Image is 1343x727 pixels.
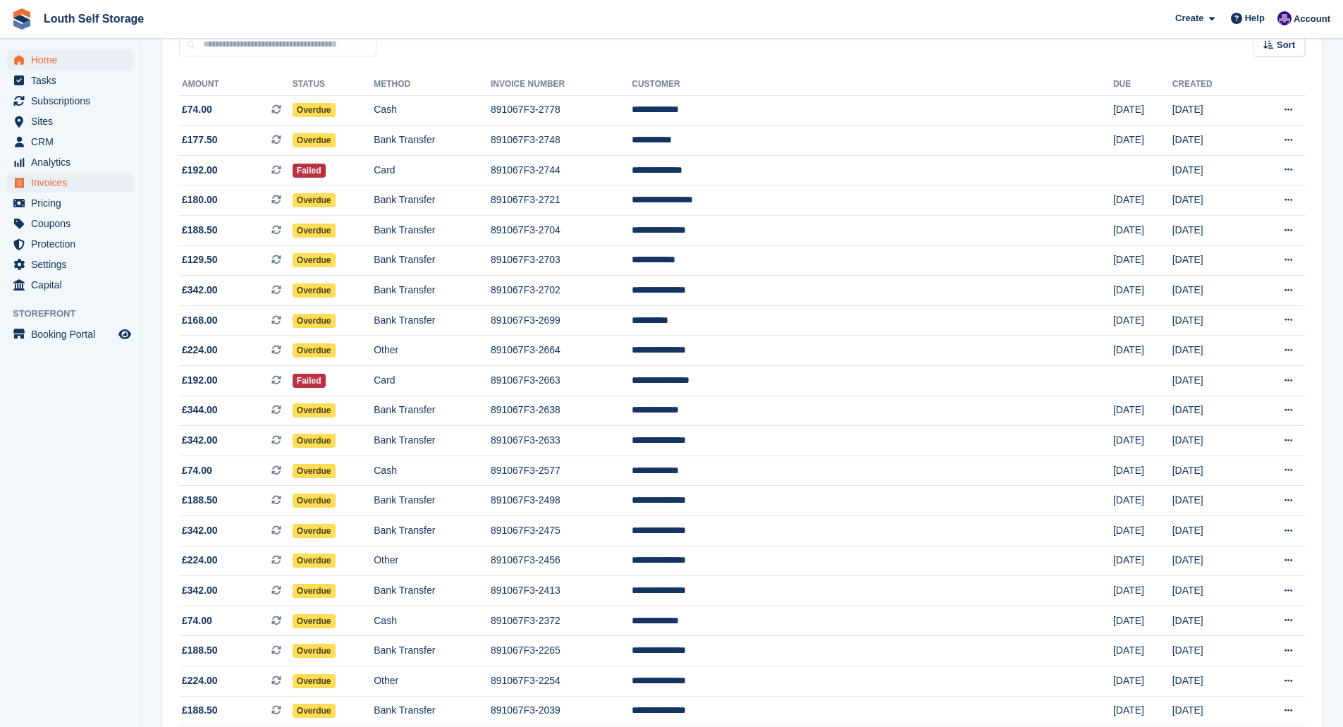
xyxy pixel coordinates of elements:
[1172,546,1249,576] td: [DATE]
[1172,216,1249,246] td: [DATE]
[374,636,491,666] td: Bank Transfer
[491,185,632,216] td: 891067F3-2721
[7,71,133,90] a: menu
[491,516,632,546] td: 891067F3-2475
[293,464,336,478] span: Overdue
[1172,606,1249,636] td: [DATE]
[182,283,218,298] span: £342.00
[374,546,491,576] td: Other
[491,276,632,306] td: 891067F3-2702
[7,111,133,131] a: menu
[374,696,491,726] td: Bank Transfer
[1172,155,1249,185] td: [DATE]
[1245,11,1265,25] span: Help
[1113,486,1172,516] td: [DATE]
[182,433,218,448] span: £342.00
[491,636,632,666] td: 891067F3-2265
[1172,126,1249,156] td: [DATE]
[374,245,491,276] td: Bank Transfer
[293,164,326,178] span: Failed
[293,314,336,328] span: Overdue
[7,275,133,295] a: menu
[1113,336,1172,366] td: [DATE]
[1277,11,1292,25] img: Matthew Frith
[374,666,491,696] td: Other
[293,193,336,207] span: Overdue
[374,95,491,126] td: Cash
[293,554,336,568] span: Overdue
[31,275,116,295] span: Capital
[1113,426,1172,456] td: [DATE]
[491,606,632,636] td: 891067F3-2372
[7,173,133,193] a: menu
[374,276,491,306] td: Bank Transfer
[31,173,116,193] span: Invoices
[182,163,218,178] span: £192.00
[293,494,336,508] span: Overdue
[293,283,336,298] span: Overdue
[374,606,491,636] td: Cash
[179,73,293,96] th: Amount
[1172,666,1249,696] td: [DATE]
[293,524,336,538] span: Overdue
[293,224,336,238] span: Overdue
[182,643,218,658] span: £188.50
[374,426,491,456] td: Bank Transfer
[491,486,632,516] td: 891067F3-2498
[374,486,491,516] td: Bank Transfer
[1113,126,1172,156] td: [DATE]
[491,366,632,396] td: 891067F3-2663
[491,666,632,696] td: 891067F3-2254
[31,214,116,233] span: Coupons
[374,155,491,185] td: Card
[7,234,133,254] a: menu
[293,584,336,598] span: Overdue
[374,73,491,96] th: Method
[1113,516,1172,546] td: [DATE]
[491,216,632,246] td: 891067F3-2704
[374,396,491,426] td: Bank Transfer
[1172,486,1249,516] td: [DATE]
[1172,366,1249,396] td: [DATE]
[31,234,116,254] span: Protection
[293,403,336,417] span: Overdue
[1172,95,1249,126] td: [DATE]
[182,613,212,628] span: £74.00
[491,396,632,426] td: 891067F3-2638
[491,73,632,96] th: Invoice Number
[293,434,336,448] span: Overdue
[1172,696,1249,726] td: [DATE]
[374,576,491,606] td: Bank Transfer
[1175,11,1203,25] span: Create
[31,152,116,172] span: Analytics
[7,193,133,213] a: menu
[491,95,632,126] td: 891067F3-2778
[11,8,32,30] img: stora-icon-8386f47178a22dfd0bd8f6a31ec36ba5ce8667c1dd55bd0f319d3a0aa187defe.svg
[1113,636,1172,666] td: [DATE]
[1113,276,1172,306] td: [DATE]
[1172,336,1249,366] td: [DATE]
[374,126,491,156] td: Bank Transfer
[31,255,116,274] span: Settings
[182,703,218,718] span: £188.50
[374,305,491,336] td: Bank Transfer
[7,91,133,111] a: menu
[374,185,491,216] td: Bank Transfer
[293,103,336,117] span: Overdue
[1113,576,1172,606] td: [DATE]
[491,305,632,336] td: 891067F3-2699
[293,253,336,267] span: Overdue
[1172,305,1249,336] td: [DATE]
[1277,38,1295,52] span: Sort
[1172,73,1249,96] th: Created
[182,553,218,568] span: £224.00
[293,73,374,96] th: Status
[31,324,116,344] span: Booking Portal
[1113,396,1172,426] td: [DATE]
[374,216,491,246] td: Bank Transfer
[374,366,491,396] td: Card
[182,313,218,328] span: £168.00
[374,336,491,366] td: Other
[293,343,336,358] span: Overdue
[182,523,218,538] span: £342.00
